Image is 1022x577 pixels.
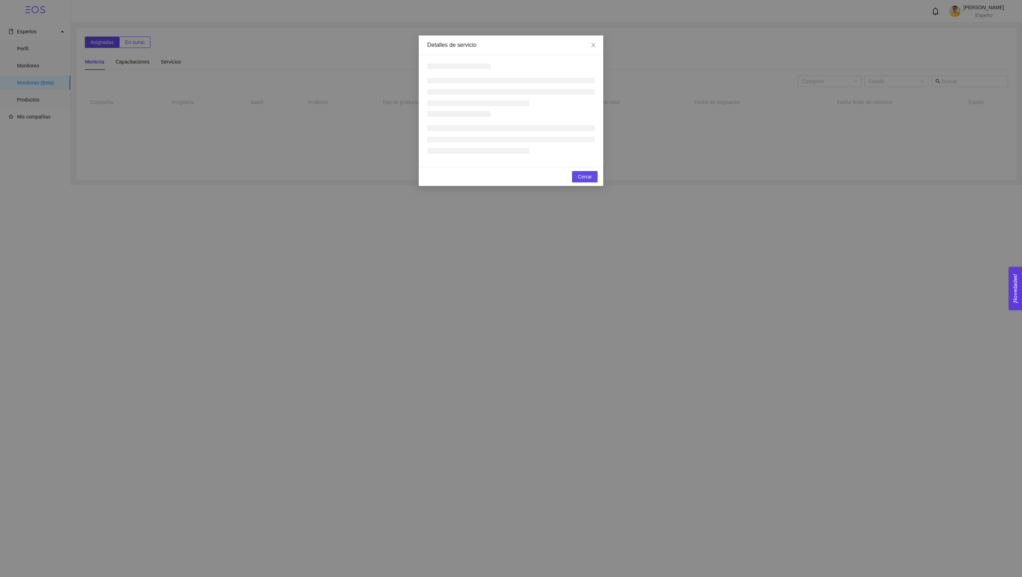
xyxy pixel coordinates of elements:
button: Close [583,35,603,55]
button: Cerrar [572,171,598,182]
button: Open Feedback Widget [1009,267,1022,310]
div: Detalles de servicio [427,41,595,49]
span: Cerrar [578,173,592,181]
span: close [590,42,596,48]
